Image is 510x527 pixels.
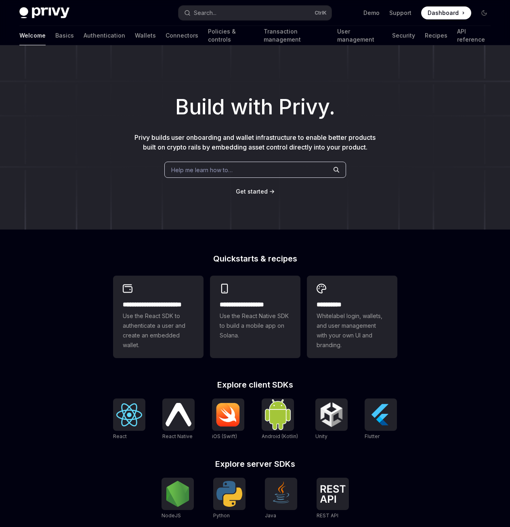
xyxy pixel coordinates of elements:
span: NodeJS [162,512,181,519]
span: Ctrl K [315,10,327,16]
h2: Quickstarts & recipes [113,255,397,263]
span: Privy builds user onboarding and wallet infrastructure to enable better products built on crypto ... [134,133,376,151]
a: Security [392,26,415,45]
span: Get started [236,188,268,195]
a: Authentication [84,26,125,45]
a: ReactReact [113,398,145,441]
a: UnityUnity [315,398,348,441]
img: React [116,403,142,426]
span: Python [213,512,230,519]
a: REST APIREST API [317,478,349,520]
a: JavaJava [265,478,297,520]
a: Wallets [135,26,156,45]
a: Android (Kotlin)Android (Kotlin) [262,398,298,441]
img: Android (Kotlin) [265,399,291,430]
div: Search... [194,8,216,18]
a: FlutterFlutter [365,398,397,441]
a: Demo [363,9,380,17]
a: PythonPython [213,478,246,520]
a: Transaction management [264,26,327,45]
a: Dashboard [421,6,471,19]
span: Use the React SDK to authenticate a user and create an embedded wallet. [123,311,194,350]
span: React [113,433,127,439]
img: dark logo [19,7,69,19]
span: Flutter [365,433,380,439]
img: Python [216,481,242,507]
span: Whitelabel login, wallets, and user management with your own UI and branding. [317,311,388,350]
a: Policies & controls [208,26,254,45]
h1: Build with Privy. [13,91,497,123]
button: Open search [178,6,331,20]
img: Java [268,481,294,507]
a: Welcome [19,26,46,45]
a: Basics [55,26,74,45]
span: Java [265,512,276,519]
span: REST API [317,512,338,519]
h2: Explore client SDKs [113,381,397,389]
a: **** *****Whitelabel login, wallets, and user management with your own UI and branding. [307,276,397,358]
a: React NativeReact Native [162,398,195,441]
a: iOS (Swift)iOS (Swift) [212,398,244,441]
span: Help me learn how to… [171,166,233,174]
img: NodeJS [165,481,191,507]
a: Get started [236,188,268,196]
span: Dashboard [428,9,459,17]
img: React Native [166,403,191,426]
span: Unity [315,433,327,439]
span: iOS (Swift) [212,433,237,439]
a: Connectors [166,26,198,45]
img: Unity [319,402,344,428]
a: User management [337,26,382,45]
span: Android (Kotlin) [262,433,298,439]
img: REST API [320,485,346,503]
a: Recipes [425,26,447,45]
a: Support [389,9,411,17]
span: React Native [162,433,193,439]
span: Use the React Native SDK to build a mobile app on Solana. [220,311,291,340]
a: **** **** **** ***Use the React Native SDK to build a mobile app on Solana. [210,276,300,358]
a: NodeJSNodeJS [162,478,194,520]
button: Toggle dark mode [478,6,491,19]
h2: Explore server SDKs [113,460,397,468]
a: API reference [457,26,491,45]
img: iOS (Swift) [215,403,241,427]
img: Flutter [368,402,394,428]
